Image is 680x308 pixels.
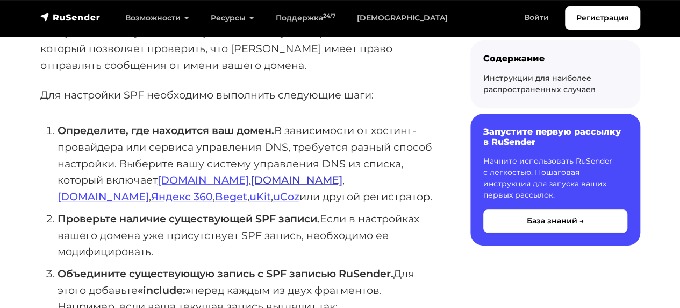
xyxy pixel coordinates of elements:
[158,173,249,186] a: [DOMAIN_NAME]
[273,190,299,203] a: uCoz
[40,24,436,73] p: — это метод аутентификации писем, который позволяет проверить, что [PERSON_NAME] имеет право отпр...
[470,113,640,245] a: Запустите первую рассылку в RuSender Начните использовать RuSender с легкостью. Пошаговая инструк...
[483,53,627,64] div: Содержание
[565,6,640,30] a: Регистрация
[58,190,149,203] a: [DOMAIN_NAME]
[249,190,271,203] a: uKit
[323,12,335,19] sup: 24/7
[483,209,627,233] button: База знаний →
[483,126,627,146] h6: Запустите первую рассылку в RuSender
[114,7,200,29] a: Возможности
[151,190,213,203] a: Яндекс 360
[58,124,274,137] strong: Определите, где находится ваш домен.
[513,6,560,29] a: Войти
[346,7,459,29] a: [DEMOGRAPHIC_DATA]
[483,156,627,201] p: Начните использовать RuSender с легкостью. Пошаговая инструкция для запуска ваших первых рассылок.
[483,73,596,94] a: Инструкции для наиболее распространенных случаев
[58,267,393,280] strong: Объедините существующую запись с SPF записью RuSender.
[40,87,436,103] p: Для настройки SPF необходимо выполнить следующие шаги:
[265,7,346,29] a: Поддержка24/7
[58,212,320,225] strong: Проверьте наличие существующей SPF записи.
[251,173,342,186] a: [DOMAIN_NAME]
[58,211,436,260] li: Если в настройках вашего домена уже присутствует SPF запись, необходимо ее модифицировать.
[215,190,247,203] a: Beget
[40,12,101,23] img: RuSender
[200,7,265,29] a: Ресурсы
[58,122,436,205] li: В зависимости от хостинг-провайдера или сервиса управления DNS, требуется разный способ настройки...
[138,284,191,297] strong: «include:»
